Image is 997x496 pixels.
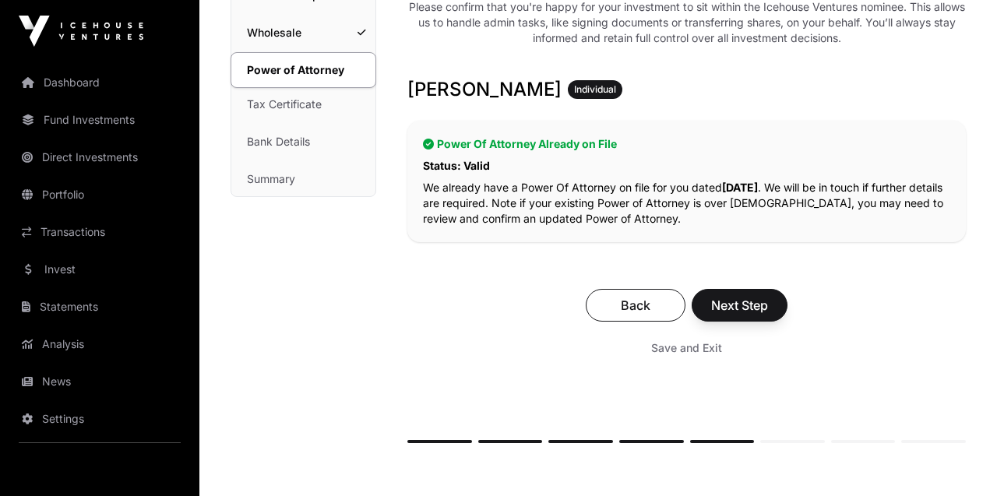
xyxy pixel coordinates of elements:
[231,125,375,159] a: Bank Details
[423,180,950,227] p: We already have a Power Of Attorney on file for you dated . We will be in touch if further detail...
[651,340,722,356] span: Save and Exit
[919,421,997,496] iframe: Chat Widget
[231,87,375,121] a: Tax Certificate
[12,103,187,137] a: Fund Investments
[722,181,758,194] strong: [DATE]
[12,402,187,436] a: Settings
[711,296,768,315] span: Next Step
[423,136,950,152] h2: Power Of Attorney Already on File
[12,65,187,100] a: Dashboard
[12,364,187,399] a: News
[423,158,950,174] p: Status: Valid
[632,334,741,362] button: Save and Exit
[12,140,187,174] a: Direct Investments
[586,289,685,322] button: Back
[19,16,143,47] img: Icehouse Ventures Logo
[12,290,187,324] a: Statements
[12,178,187,212] a: Portfolio
[407,77,966,102] h3: [PERSON_NAME]
[12,215,187,249] a: Transactions
[231,162,375,196] a: Summary
[605,296,666,315] span: Back
[574,83,616,96] span: Individual
[231,16,375,50] a: Wholesale
[692,289,787,322] button: Next Step
[12,327,187,361] a: Analysis
[231,52,376,88] a: Power of Attorney
[12,252,187,287] a: Invest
